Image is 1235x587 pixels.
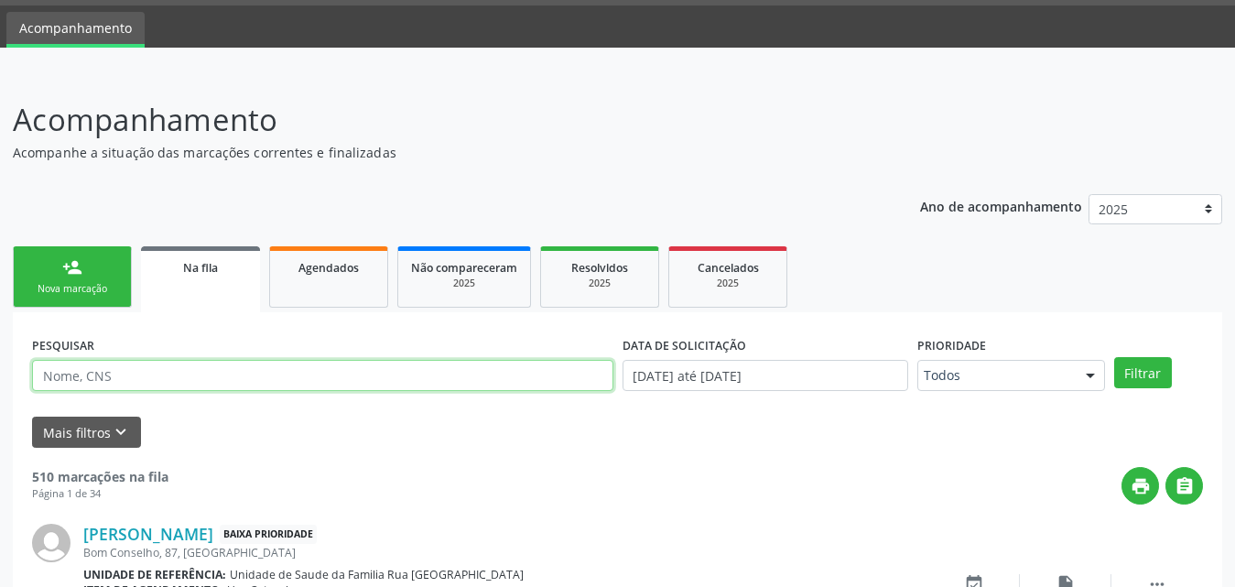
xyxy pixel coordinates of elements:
img: img [32,524,70,562]
span: Resolvidos [571,260,628,276]
span: Agendados [298,260,359,276]
div: 2025 [411,277,517,290]
div: Página 1 de 34 [32,486,168,502]
div: person_add [62,257,82,277]
p: Acompanhamento [13,97,860,143]
label: PESQUISAR [32,332,94,360]
span: Cancelados [698,260,759,276]
span: Na fila [183,260,218,276]
button: print [1121,467,1159,505]
div: 2025 [682,277,774,290]
input: Selecione um intervalo [623,360,908,391]
div: Bom Conselho, 87, [GEOGRAPHIC_DATA] [83,545,928,560]
span: Não compareceram [411,260,517,276]
div: Nova marcação [27,282,118,296]
span: Baixa Prioridade [220,525,317,544]
button: Mais filtroskeyboard_arrow_down [32,417,141,449]
a: [PERSON_NAME] [83,524,213,544]
span: Unidade de Saude da Familia Rua [GEOGRAPHIC_DATA] [230,567,524,582]
i: keyboard_arrow_down [111,422,131,442]
button:  [1165,467,1203,505]
label: DATA DE SOLICITAÇÃO [623,332,746,360]
p: Acompanhe a situação das marcações correntes e finalizadas [13,143,860,162]
div: 2025 [554,277,645,290]
p: Ano de acompanhamento [920,194,1082,217]
i:  [1175,476,1195,496]
b: Unidade de referência: [83,567,226,582]
a: Acompanhamento [6,12,145,48]
button: Filtrar [1114,357,1172,388]
strong: 510 marcações na fila [32,468,168,485]
i: print [1131,476,1151,496]
span: Todos [924,366,1067,385]
input: Nome, CNS [32,360,613,391]
label: Prioridade [917,332,986,360]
